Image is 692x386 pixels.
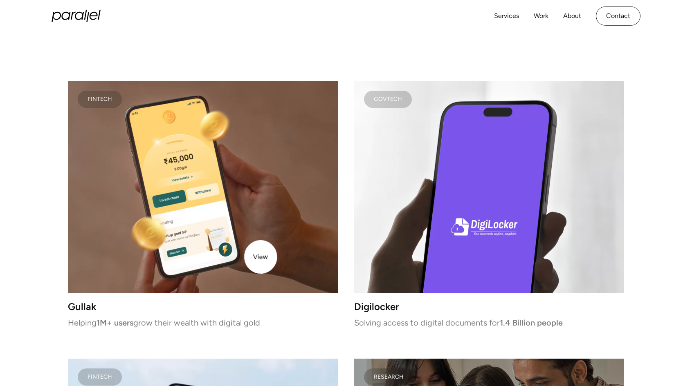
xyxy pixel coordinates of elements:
a: Services [494,10,519,22]
p: Helping grow their wealth with digital gold [68,320,338,326]
a: GovtechDigilockerSolving access to digital documents for1.4 Billion people [354,81,624,326]
a: home [52,10,101,22]
div: FINTECH [88,97,112,101]
a: Contact [596,7,640,26]
a: Work [534,10,548,22]
h3: Gullak [68,303,338,310]
strong: 1M+ users [97,318,133,328]
div: Fintech [88,375,112,379]
strong: 1.4 Billion people [500,318,563,328]
div: Research [374,375,404,379]
a: About [563,10,581,22]
p: Solving access to digital documents for [354,320,624,326]
div: Govtech [374,97,402,101]
h3: Digilocker [354,303,624,312]
a: FINTECHGullakHelping1M+ usersgrow their wealth with digital gold [68,81,338,326]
